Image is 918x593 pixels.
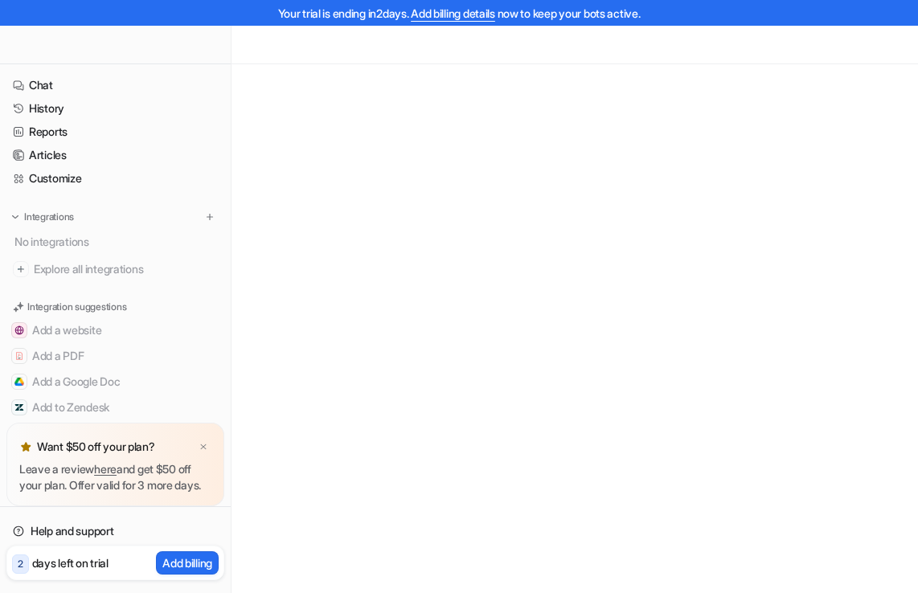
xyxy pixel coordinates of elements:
[27,300,126,314] p: Integration suggestions
[199,442,208,452] img: x
[6,520,224,542] a: Help and support
[14,403,24,412] img: Add to Zendesk
[162,554,212,571] p: Add billing
[32,554,109,571] p: days left on trial
[10,211,21,223] img: expand menu
[156,551,219,575] button: Add billing
[6,74,224,96] a: Chat
[411,6,495,20] a: Add billing details
[19,440,32,453] img: star
[6,395,224,420] button: Add to ZendeskAdd to Zendesk
[13,261,29,277] img: explore all integrations
[6,97,224,120] a: History
[18,557,23,571] p: 2
[94,462,117,476] a: here
[6,317,224,343] button: Add a websiteAdd a website
[24,211,74,223] p: Integrations
[10,228,224,255] div: No integrations
[6,369,224,395] button: Add a Google DocAdd a Google Doc
[14,351,24,361] img: Add a PDF
[6,343,224,369] button: Add a PDFAdd a PDF
[6,121,224,143] a: Reports
[14,377,24,386] img: Add a Google Doc
[34,256,218,282] span: Explore all integrations
[6,209,79,225] button: Integrations
[6,258,224,280] a: Explore all integrations
[204,211,215,223] img: menu_add.svg
[37,439,155,455] p: Want $50 off your plan?
[14,325,24,335] img: Add a website
[6,167,224,190] a: Customize
[6,144,224,166] a: Articles
[19,461,211,493] p: Leave a review and get $50 off your plan. Offer valid for 3 more days.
